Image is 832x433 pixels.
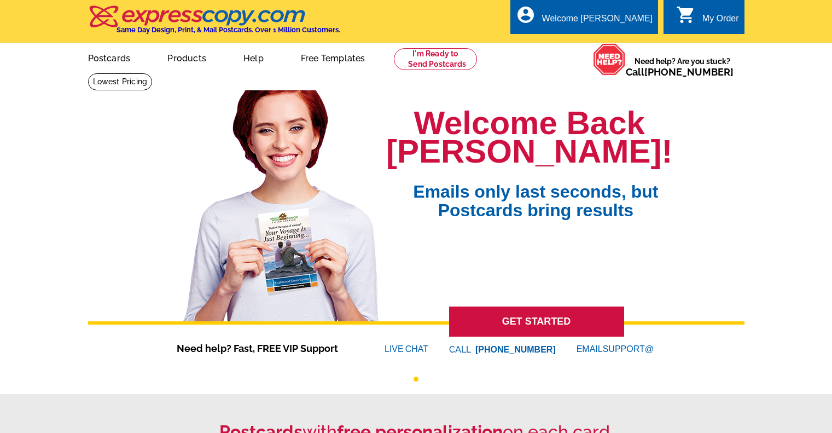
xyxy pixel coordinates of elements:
[676,12,739,26] a: shopping_cart My Order
[626,56,739,78] span: Need help? Are you stuck?
[399,166,672,220] span: Emails only last seconds, but Postcards bring results
[386,109,672,166] h1: Welcome Back [PERSON_NAME]!
[702,14,739,29] div: My Order
[603,343,655,356] font: SUPPORT@
[542,14,653,29] div: Welcome [PERSON_NAME]
[150,44,224,70] a: Products
[676,5,696,25] i: shopping_cart
[71,44,148,70] a: Postcards
[283,44,383,70] a: Free Templates
[414,377,418,382] button: 1 of 1
[449,307,624,337] a: GET STARTED
[226,44,281,70] a: Help
[626,66,734,78] span: Call
[644,66,734,78] a: [PHONE_NUMBER]
[117,26,340,34] h4: Same Day Design, Print, & Mail Postcards. Over 1 Million Customers.
[177,341,352,356] span: Need help? Fast, FREE VIP Support
[593,43,626,76] img: help
[385,343,405,356] font: LIVE
[88,13,340,34] a: Same Day Design, Print, & Mail Postcards. Over 1 Million Customers.
[177,82,386,321] img: welcome-back-logged-in.png
[516,5,536,25] i: account_circle
[385,344,428,354] a: LIVECHAT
